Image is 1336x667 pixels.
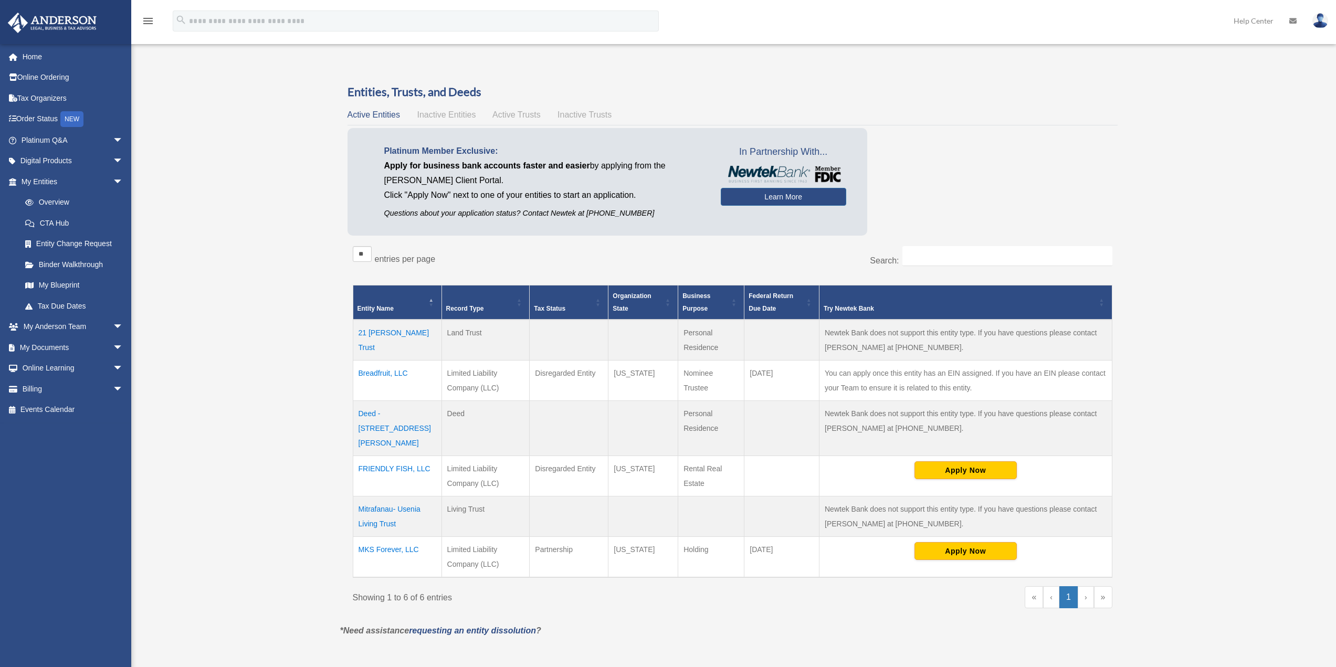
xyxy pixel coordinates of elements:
button: Apply Now [914,461,1017,479]
p: Platinum Member Exclusive: [384,144,705,158]
th: Organization State: Activate to sort [608,285,678,320]
td: Land Trust [441,320,530,361]
span: Inactive Trusts [557,110,612,119]
span: Organization State [613,292,651,312]
div: NEW [60,111,83,127]
a: Order StatusNEW [7,109,139,130]
span: Business Purpose [682,292,710,312]
a: Home [7,46,139,67]
a: Entity Change Request [15,234,134,255]
em: *Need assistance ? [340,626,541,635]
td: [DATE] [744,360,819,400]
span: In Partnership With... [721,144,846,161]
a: Next [1078,586,1094,608]
span: arrow_drop_down [113,316,134,338]
img: User Pic [1312,13,1328,28]
a: requesting an entity dissolution [409,626,536,635]
a: Tax Due Dates [15,295,134,316]
td: MKS Forever, LLC [353,536,441,577]
span: Active Trusts [492,110,541,119]
span: Record Type [446,305,484,312]
a: Online Learningarrow_drop_down [7,358,139,379]
span: arrow_drop_down [113,130,134,151]
h3: Entities, Trusts, and Deeds [348,84,1118,100]
td: Disregarded Entity [530,360,608,400]
th: Try Newtek Bank : Activate to sort [819,285,1112,320]
span: Federal Return Due Date [749,292,793,312]
span: Entity Name [357,305,394,312]
span: Tax Status [534,305,565,312]
a: menu [142,18,154,27]
a: Previous [1043,586,1059,608]
a: Digital Productsarrow_drop_down [7,151,139,172]
a: Learn More [721,188,846,206]
td: [DATE] [744,536,819,577]
p: by applying from the [PERSON_NAME] Client Portal. [384,158,705,188]
a: First [1025,586,1043,608]
td: Newtek Bank does not support this entity type. If you have questions please contact [PERSON_NAME]... [819,496,1112,536]
a: My Documentsarrow_drop_down [7,337,139,358]
a: Last [1094,586,1112,608]
td: Limited Liability Company (LLC) [441,360,530,400]
div: Showing 1 to 6 of 6 entries [353,586,725,605]
span: arrow_drop_down [113,171,134,193]
p: Questions about your application status? Contact Newtek at [PHONE_NUMBER] [384,207,705,220]
a: Events Calendar [7,399,139,420]
td: Personal Residence [678,400,744,456]
span: Active Entities [348,110,400,119]
span: arrow_drop_down [113,358,134,379]
span: arrow_drop_down [113,151,134,172]
a: My Entitiesarrow_drop_down [7,171,134,192]
a: Binder Walkthrough [15,254,134,275]
label: entries per page [375,255,436,263]
td: Limited Liability Company (LLC) [441,536,530,577]
span: Apply for business bank accounts faster and easier [384,161,590,170]
span: Inactive Entities [417,110,476,119]
button: Apply Now [914,542,1017,560]
td: Personal Residence [678,320,744,361]
i: menu [142,15,154,27]
label: Search: [870,256,899,265]
div: Try Newtek Bank [824,302,1096,315]
th: Record Type: Activate to sort [441,285,530,320]
td: Nominee Trustee [678,360,744,400]
p: Click "Apply Now" next to one of your entities to start an application. [384,188,705,203]
td: Newtek Bank does not support this entity type. If you have questions please contact [PERSON_NAME]... [819,400,1112,456]
a: CTA Hub [15,213,134,234]
span: arrow_drop_down [113,337,134,358]
td: FRIENDLY FISH, LLC [353,456,441,496]
td: Mitrafanau- Usenia Living Trust [353,496,441,536]
td: Holding [678,536,744,577]
td: Deed - [STREET_ADDRESS][PERSON_NAME] [353,400,441,456]
td: [US_STATE] [608,536,678,577]
span: arrow_drop_down [113,378,134,400]
i: search [175,14,187,26]
td: Breadfruit, LLC [353,360,441,400]
td: Newtek Bank does not support this entity type. If you have questions please contact [PERSON_NAME]... [819,320,1112,361]
a: 1 [1059,586,1078,608]
td: Living Trust [441,496,530,536]
a: Tax Organizers [7,88,139,109]
img: Anderson Advisors Platinum Portal [5,13,100,33]
a: Platinum Q&Aarrow_drop_down [7,130,139,151]
td: [US_STATE] [608,360,678,400]
td: Disregarded Entity [530,456,608,496]
td: Partnership [530,536,608,577]
th: Business Purpose: Activate to sort [678,285,744,320]
td: Rental Real Estate [678,456,744,496]
img: NewtekBankLogoSM.png [726,166,841,183]
td: [US_STATE] [608,456,678,496]
td: You can apply once this entity has an EIN assigned. If you have an EIN please contact your Team t... [819,360,1112,400]
th: Federal Return Due Date: Activate to sort [744,285,819,320]
th: Tax Status: Activate to sort [530,285,608,320]
a: My Blueprint [15,275,134,296]
th: Entity Name: Activate to invert sorting [353,285,441,320]
a: My Anderson Teamarrow_drop_down [7,316,139,337]
a: Online Ordering [7,67,139,88]
a: Billingarrow_drop_down [7,378,139,399]
td: Limited Liability Company (LLC) [441,456,530,496]
td: 21 [PERSON_NAME] Trust [353,320,441,361]
a: Overview [15,192,129,213]
td: Deed [441,400,530,456]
